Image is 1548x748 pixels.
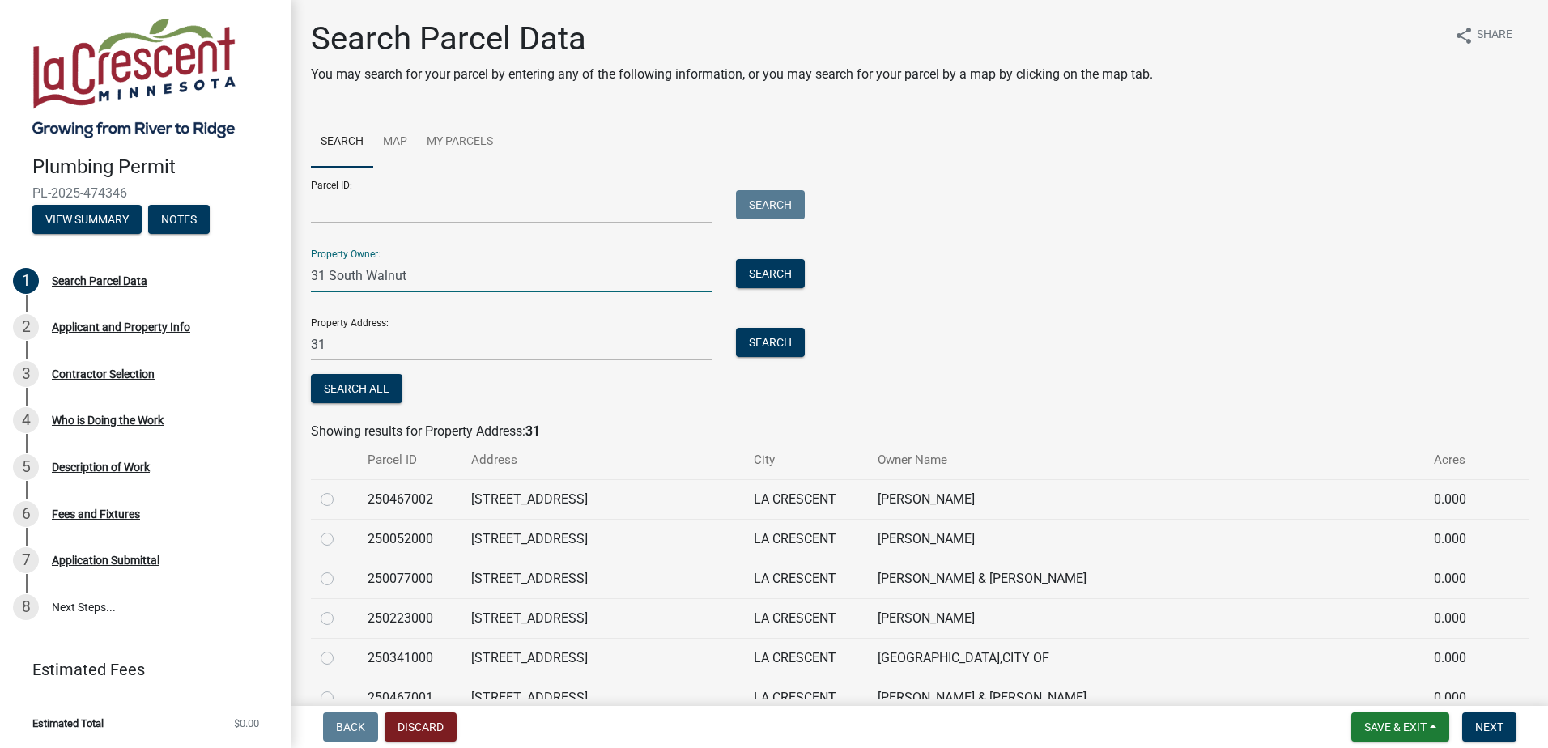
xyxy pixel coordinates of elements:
[1351,712,1449,742] button: Save & Exit
[52,555,159,566] div: Application Submittal
[744,678,868,717] td: LA CRESCENT
[461,638,745,678] td: [STREET_ADDRESS]
[461,559,745,598] td: [STREET_ADDRESS]
[52,461,150,473] div: Description of Work
[13,547,39,573] div: 7
[1424,559,1505,598] td: 0.000
[148,214,210,227] wm-modal-confirm: Notes
[311,19,1153,58] h1: Search Parcel Data
[461,598,745,638] td: [STREET_ADDRESS]
[868,519,1424,559] td: [PERSON_NAME]
[52,321,190,333] div: Applicant and Property Info
[13,361,39,387] div: 3
[525,423,540,439] strong: 31
[13,501,39,527] div: 6
[358,638,461,678] td: 250341000
[1462,712,1516,742] button: Next
[52,414,164,426] div: Who is Doing the Work
[736,259,805,288] button: Search
[13,594,39,620] div: 8
[358,559,461,598] td: 250077000
[32,718,104,729] span: Estimated Total
[311,65,1153,84] p: You may search for your parcel by entering any of the following information, or you may search fo...
[52,368,155,380] div: Contractor Selection
[1424,678,1505,717] td: 0.000
[1424,598,1505,638] td: 0.000
[744,519,868,559] td: LA CRESCENT
[461,519,745,559] td: [STREET_ADDRESS]
[32,214,142,227] wm-modal-confirm: Summary
[744,638,868,678] td: LA CRESCENT
[1424,519,1505,559] td: 0.000
[311,117,373,168] a: Search
[52,275,147,287] div: Search Parcel Data
[32,155,279,179] h4: Plumbing Permit
[1441,19,1525,51] button: shareShare
[234,718,259,729] span: $0.00
[1424,441,1505,479] th: Acres
[32,205,142,234] button: View Summary
[868,598,1424,638] td: [PERSON_NAME]
[1424,479,1505,519] td: 0.000
[148,205,210,234] button: Notes
[311,422,1529,441] div: Showing results for Property Address:
[358,479,461,519] td: 250467002
[1477,26,1512,45] span: Share
[736,190,805,219] button: Search
[1424,638,1505,678] td: 0.000
[373,117,417,168] a: Map
[385,712,457,742] button: Discard
[1475,720,1503,733] span: Next
[868,479,1424,519] td: [PERSON_NAME]
[336,720,365,733] span: Back
[461,678,745,717] td: [STREET_ADDRESS]
[52,508,140,520] div: Fees and Fixtures
[868,678,1424,717] td: [PERSON_NAME] & [PERSON_NAME]
[311,374,402,403] button: Search All
[358,441,461,479] th: Parcel ID
[744,598,868,638] td: LA CRESCENT
[13,653,266,686] a: Estimated Fees
[13,314,39,340] div: 2
[417,117,503,168] a: My Parcels
[744,441,868,479] th: City
[32,17,236,138] img: City of La Crescent, Minnesota
[868,559,1424,598] td: [PERSON_NAME] & [PERSON_NAME]
[358,598,461,638] td: 250223000
[13,268,39,294] div: 1
[323,712,378,742] button: Back
[32,185,259,201] span: PL-2025-474346
[744,559,868,598] td: LA CRESCENT
[358,678,461,717] td: 250467001
[13,454,39,480] div: 5
[461,441,745,479] th: Address
[868,441,1424,479] th: Owner Name
[1454,26,1474,45] i: share
[1364,720,1427,733] span: Save & Exit
[13,407,39,433] div: 4
[744,479,868,519] td: LA CRESCENT
[736,328,805,357] button: Search
[868,638,1424,678] td: [GEOGRAPHIC_DATA],CITY OF
[461,479,745,519] td: [STREET_ADDRESS]
[358,519,461,559] td: 250052000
